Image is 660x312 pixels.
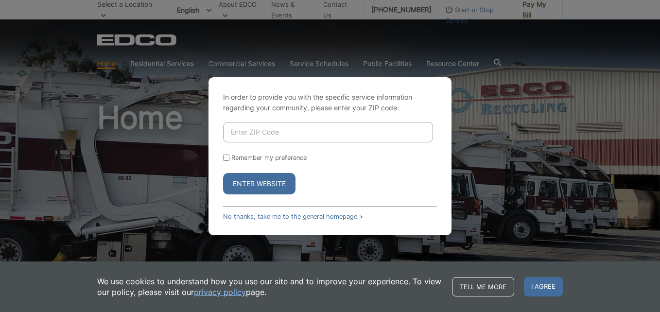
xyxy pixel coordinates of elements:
span: I agree [524,277,563,296]
input: Enter ZIP Code [223,122,433,142]
a: Tell me more [452,277,514,296]
a: privacy policy [194,287,246,297]
p: In order to provide you with the specific service information regarding your community, please en... [223,92,437,113]
p: We use cookies to understand how you use our site and to improve your experience. To view our pol... [97,276,442,297]
label: Remember my preference [231,154,307,161]
a: No thanks, take me to the general homepage > [223,213,363,220]
button: Enter Website [223,173,295,194]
